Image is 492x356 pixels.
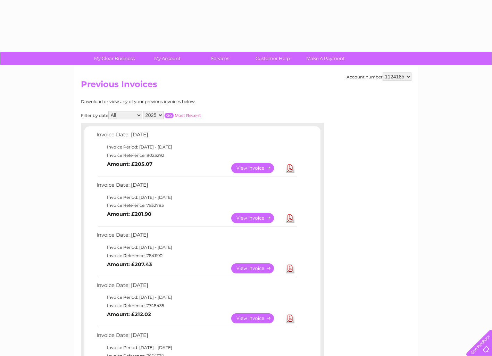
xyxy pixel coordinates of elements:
a: View [231,313,282,323]
td: Invoice Reference: 7841190 [95,252,298,260]
a: View [231,213,282,223]
td: Invoice Date: [DATE] [95,180,298,193]
a: Most Recent [175,113,201,118]
a: Download [286,263,294,273]
td: Invoice Reference: 8023292 [95,151,298,160]
td: Invoice Date: [DATE] [95,281,298,294]
td: Invoice Reference: 7748435 [95,302,298,310]
td: Invoice Date: [DATE] [95,130,298,143]
a: Download [286,163,294,173]
a: Download [286,213,294,223]
b: Amount: £212.02 [107,311,151,317]
div: Account number [347,73,411,81]
a: View [231,263,282,273]
td: Invoice Period: [DATE] - [DATE] [95,193,298,202]
a: My Clear Business [86,52,143,65]
a: Services [191,52,249,65]
td: Invoice Reference: 7932783 [95,201,298,210]
h2: Previous Invoices [81,79,411,93]
div: Download or view any of your previous invoices below. [81,99,263,104]
div: Filter by date [81,111,263,119]
a: Download [286,313,294,323]
td: Invoice Date: [DATE] [95,331,298,344]
a: My Account [139,52,196,65]
td: Invoice Period: [DATE] - [DATE] [95,243,298,252]
a: Customer Help [244,52,301,65]
b: Amount: £201.90 [107,211,151,217]
b: Amount: £207.43 [107,261,152,268]
td: Invoice Period: [DATE] - [DATE] [95,344,298,352]
b: Amount: £205.07 [107,161,152,167]
td: Invoice Period: [DATE] - [DATE] [95,293,298,302]
a: Make A Payment [297,52,354,65]
td: Invoice Period: [DATE] - [DATE] [95,143,298,151]
a: View [231,163,282,173]
td: Invoice Date: [DATE] [95,230,298,243]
